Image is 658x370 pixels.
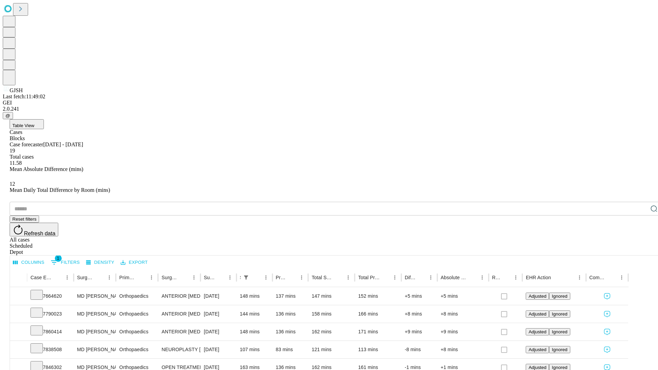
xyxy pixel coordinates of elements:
[10,160,22,166] span: 11.58
[526,310,549,318] button: Adjusted
[3,94,45,99] span: Last fetch: 11:49:02
[441,341,485,358] div: +8 mins
[10,148,15,153] span: 19
[161,275,179,280] div: Surgery Name
[261,273,271,282] button: Menu
[528,311,546,317] span: Adjusted
[426,273,436,282] button: Menu
[405,287,434,305] div: +5 mins
[77,287,112,305] div: MD [PERSON_NAME] [PERSON_NAME]
[552,365,567,370] span: Ignored
[390,273,400,282] button: Menu
[405,275,416,280] div: Difference
[216,273,225,282] button: Sort
[526,328,549,335] button: Adjusted
[501,273,511,282] button: Sort
[5,113,10,118] span: @
[552,311,567,317] span: Ignored
[10,154,34,160] span: Total cases
[276,275,287,280] div: Predicted In Room Duration
[77,305,112,323] div: MD [PERSON_NAME] [PERSON_NAME]
[77,341,112,358] div: MD [PERSON_NAME] [PERSON_NAME]
[240,341,269,358] div: 107 mins
[552,347,567,352] span: Ignored
[477,273,487,282] button: Menu
[405,323,434,341] div: +9 mins
[511,273,521,282] button: Menu
[24,231,56,236] span: Refresh data
[343,273,353,282] button: Menu
[55,255,62,262] span: 1
[240,323,269,341] div: 148 mins
[405,341,434,358] div: -8 mins
[147,273,156,282] button: Menu
[380,273,390,282] button: Sort
[137,273,147,282] button: Sort
[31,275,52,280] div: Case Epic Id
[549,310,570,318] button: Ignored
[10,181,15,187] span: 12
[119,287,155,305] div: Orthopaedics
[552,273,561,282] button: Sort
[441,323,485,341] div: +9 mins
[77,323,112,341] div: MD [PERSON_NAME] [PERSON_NAME]
[31,305,70,323] div: 7790023
[13,308,24,320] button: Expand
[441,305,485,323] div: +8 mins
[312,323,351,341] div: 162 mins
[549,346,570,353] button: Ignored
[528,294,546,299] span: Adjusted
[31,341,70,358] div: 7838508
[240,305,269,323] div: 144 mins
[13,326,24,338] button: Expand
[276,341,305,358] div: 83 mins
[161,287,197,305] div: ANTERIOR [MEDICAL_DATA] TOTAL HIP
[225,273,235,282] button: Menu
[287,273,297,282] button: Sort
[416,273,426,282] button: Sort
[161,323,197,341] div: ANTERIOR [MEDICAL_DATA] TOTAL HIP
[119,305,155,323] div: Orthopaedics
[358,275,380,280] div: Total Predicted Duration
[252,273,261,282] button: Sort
[3,106,655,112] div: 2.0.241
[62,273,72,282] button: Menu
[549,328,570,335] button: Ignored
[119,323,155,341] div: Orthopaedics
[105,273,114,282] button: Menu
[119,341,155,358] div: Orthopaedics
[189,273,199,282] button: Menu
[10,119,44,129] button: Table View
[84,257,116,268] button: Density
[297,273,306,282] button: Menu
[441,287,485,305] div: +5 mins
[276,305,305,323] div: 136 mins
[334,273,343,282] button: Sort
[10,223,58,236] button: Refresh data
[607,273,617,282] button: Sort
[358,305,398,323] div: 166 mins
[312,305,351,323] div: 158 mins
[161,341,197,358] div: NEUROPLASTY [MEDICAL_DATA] AT [GEOGRAPHIC_DATA]
[526,275,551,280] div: EHR Action
[441,275,467,280] div: Absolute Difference
[468,273,477,282] button: Sort
[552,329,567,334] span: Ignored
[10,166,83,172] span: Mean Absolute Difference (mins)
[180,273,189,282] button: Sort
[492,275,501,280] div: Resolved in EHR
[10,87,23,93] span: GJSH
[119,275,136,280] div: Primary Service
[95,273,105,282] button: Sort
[204,323,233,341] div: [DATE]
[12,217,36,222] span: Reset filters
[43,141,83,147] span: [DATE] - [DATE]
[528,365,546,370] span: Adjusted
[358,323,398,341] div: 171 mins
[312,275,333,280] div: Total Scheduled Duration
[241,273,251,282] div: 1 active filter
[276,323,305,341] div: 136 mins
[358,287,398,305] div: 152 mins
[276,287,305,305] div: 137 mins
[552,294,567,299] span: Ignored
